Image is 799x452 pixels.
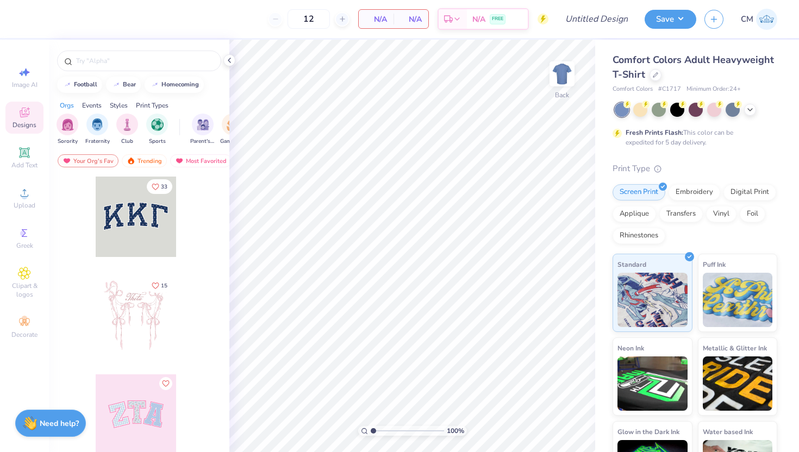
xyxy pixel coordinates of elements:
img: Back [551,63,573,85]
button: Like [159,377,172,390]
div: Print Type [613,162,777,175]
input: – – [288,9,330,29]
img: most_fav.gif [63,157,71,165]
span: Upload [14,201,35,210]
div: Rhinestones [613,228,665,244]
img: Standard [617,273,688,327]
span: Glow in the Dark Ink [617,426,679,437]
img: Parent's Weekend Image [197,118,209,131]
span: Greek [16,241,33,250]
span: Standard [617,259,646,270]
span: Image AI [12,80,38,89]
button: filter button [146,114,168,146]
img: Fraternity Image [91,118,103,131]
img: Sports Image [151,118,164,131]
img: Sorority Image [61,118,74,131]
button: filter button [116,114,138,146]
span: Comfort Colors Adult Heavyweight T-Shirt [613,53,774,81]
div: Foil [740,206,765,222]
div: bear [123,81,136,87]
span: Fraternity [85,137,110,146]
button: Like [147,278,172,293]
div: Orgs [60,101,74,110]
div: Vinyl [706,206,736,222]
span: FREE [492,15,503,23]
span: Game Day [220,137,245,146]
div: Applique [613,206,656,222]
strong: Need help? [40,418,79,429]
button: filter button [57,114,78,146]
div: Your Org's Fav [58,154,118,167]
img: Game Day Image [227,118,239,131]
div: Screen Print [613,184,665,200]
div: Digital Print [723,184,776,200]
span: # C1717 [658,85,681,94]
div: filter for Sorority [57,114,78,146]
img: most_fav.gif [175,157,184,165]
button: Save [645,10,696,29]
div: homecoming [161,81,199,87]
div: Most Favorited [170,154,232,167]
span: Water based Ink [703,426,753,437]
div: Events [82,101,102,110]
div: Styles [110,101,128,110]
div: This color can be expedited for 5 day delivery. [626,128,759,147]
span: Parent's Weekend [190,137,215,146]
span: Puff Ink [703,259,726,270]
span: N/A [365,14,387,25]
span: CM [741,13,753,26]
span: Add Text [11,161,38,169]
div: Print Types [136,101,168,110]
button: filter button [220,114,245,146]
span: Neon Ink [617,342,644,354]
span: Sorority [58,137,78,146]
img: trend_line.gif [63,81,72,88]
img: Neon Ink [617,356,688,411]
span: 33 [161,184,167,190]
img: Charlotte Morvan [756,9,777,30]
div: filter for Game Day [220,114,245,146]
div: filter for Sports [146,114,168,146]
button: football [57,77,102,93]
img: Metallic & Glitter Ink [703,356,773,411]
span: Comfort Colors [613,85,653,94]
div: filter for Fraternity [85,114,110,146]
span: Minimum Order: 24 + [686,85,741,94]
img: trending.gif [127,157,135,165]
span: Club [121,137,133,146]
img: Club Image [121,118,133,131]
button: homecoming [145,77,204,93]
button: filter button [190,114,215,146]
img: trend_line.gif [112,81,121,88]
input: Untitled Design [557,8,636,30]
span: Decorate [11,330,38,339]
span: Clipart & logos [5,281,43,299]
span: 15 [161,283,167,288]
span: Designs [13,121,36,129]
div: Back [555,90,569,100]
span: Metallic & Glitter Ink [703,342,767,354]
button: Like [147,179,172,194]
strong: Fresh Prints Flash: [626,128,683,137]
div: football [74,81,97,87]
span: Sports [149,137,166,146]
div: Transfers [659,206,703,222]
button: filter button [85,114,110,146]
div: filter for Parent's Weekend [190,114,215,146]
img: Puff Ink [703,273,773,327]
input: Try "Alpha" [75,55,214,66]
div: Trending [122,154,167,167]
span: N/A [400,14,422,25]
span: 100 % [447,426,464,436]
button: bear [106,77,141,93]
div: Embroidery [669,184,720,200]
span: N/A [472,14,485,25]
img: trend_line.gif [151,81,159,88]
a: CM [741,9,777,30]
div: filter for Club [116,114,138,146]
